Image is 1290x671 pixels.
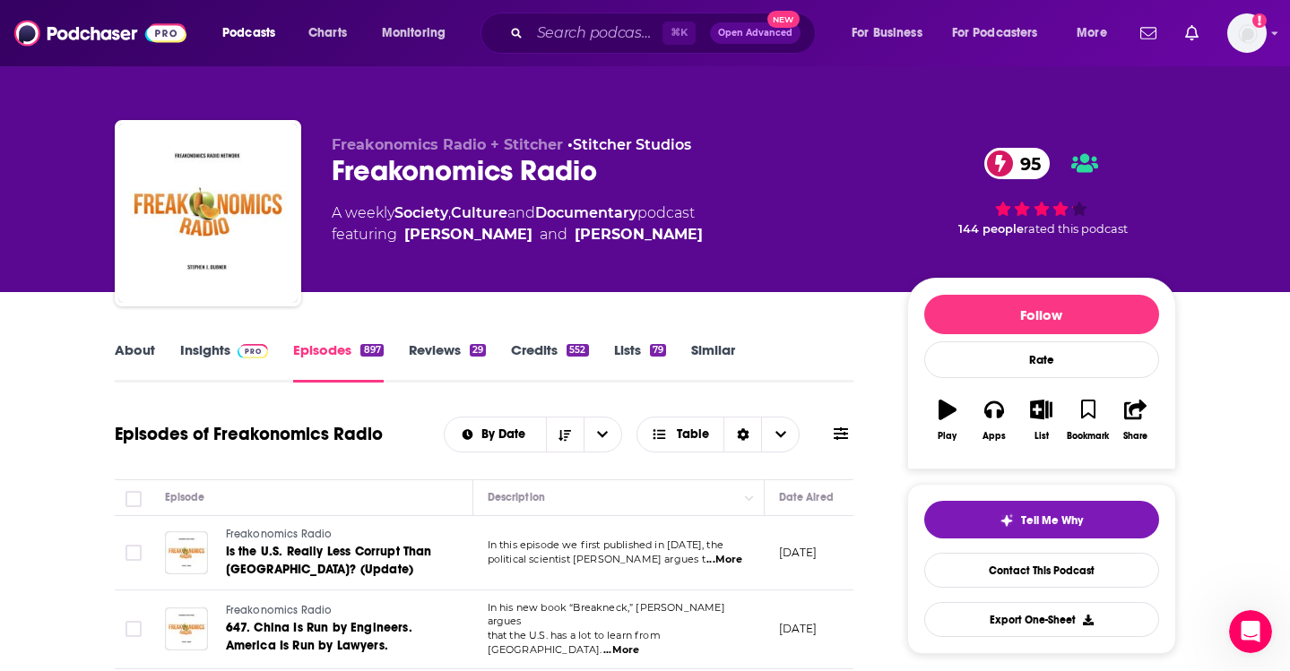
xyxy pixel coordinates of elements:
span: and [540,224,567,245]
img: tell me why sparkle [1000,513,1014,528]
span: political scientist [PERSON_NAME] argues t [488,553,706,565]
a: Reviews29 [409,341,486,383]
a: Stephen Dubner [575,224,703,245]
a: 647. China Is Run by Engineers. America Is Run by Lawyers. [226,619,441,655]
span: Freakonomics Radio + Stitcher [332,136,563,153]
span: Freakonomics Radio [226,604,333,616]
span: Podcasts [222,21,275,46]
span: In this episode we first published in [DATE], the [488,538,723,551]
p: [DATE] [779,621,818,636]
span: 144 people [958,222,1024,236]
a: Similar [691,341,735,383]
h2: Choose List sort [444,417,622,452]
div: Rate [924,341,1159,378]
button: open menu [369,19,469,47]
span: Is the U.S. Really Less Corrupt Than [GEOGRAPHIC_DATA]? (Update) [226,544,432,577]
button: open menu [584,417,621,452]
a: Society [394,204,448,221]
div: Episode [165,486,205,508]
span: Toggle select row [126,545,142,561]
span: that the U.S. has a lot to learn from [GEOGRAPHIC_DATA]. [488,629,661,656]
div: A weekly podcast [332,202,703,245]
span: New [767,11,800,28]
div: Bookmark [1067,431,1109,442]
button: open menu [940,19,1064,47]
button: open menu [445,428,546,441]
a: Freakonomics Radio [226,527,441,543]
span: Freakonomics Radio [226,528,333,540]
p: [DATE] [779,545,818,560]
div: List [1035,431,1049,442]
button: open menu [210,19,299,47]
span: 95 [1002,148,1050,179]
span: By Date [481,428,532,441]
div: Search podcasts, credits, & more... [498,13,833,54]
span: ⌘ K [662,22,696,45]
button: Play [924,388,971,452]
div: Apps [983,431,1006,442]
a: Culture [451,204,507,221]
a: Show notifications dropdown [1178,18,1206,48]
h1: Episodes of Freakonomics Radio [115,423,383,445]
span: Charts [308,21,347,46]
div: Date Aired [779,486,834,508]
span: ...More [603,643,639,658]
button: tell me why sparkleTell Me Why [924,501,1159,538]
a: Contact This Podcast [924,553,1159,588]
button: Bookmark [1065,388,1112,452]
span: Monitoring [382,21,446,46]
span: More [1077,21,1107,46]
div: Share [1123,431,1147,442]
a: Credits552 [511,341,588,383]
button: Open AdvancedNew [710,22,801,44]
button: Choose View [636,417,801,452]
div: 95 144 peoplerated this podcast [907,136,1176,247]
span: , [448,204,451,221]
span: For Podcasters [952,21,1038,46]
a: Show notifications dropdown [1133,18,1164,48]
button: Column Actions [739,487,760,509]
div: 897 [360,344,383,357]
div: Description [488,486,545,508]
div: 79 [650,344,666,357]
svg: Add a profile image [1252,13,1267,28]
span: 647. China Is Run by Engineers. America Is Run by Lawyers. [226,620,412,653]
button: Show profile menu [1227,13,1267,53]
span: Tell Me Why [1021,513,1083,528]
a: About [115,341,155,383]
a: Lists79 [614,341,666,383]
a: InsightsPodchaser Pro [180,341,269,383]
button: Follow [924,295,1159,334]
a: Is the U.S. Really Less Corrupt Than [GEOGRAPHIC_DATA]? (Update) [226,543,441,579]
a: Stitcher Studios [573,136,691,153]
a: Episodes897 [293,341,383,383]
span: Open Advanced [718,29,792,38]
div: 552 [567,344,588,357]
div: 29 [470,344,486,357]
a: Steve Levitt [404,224,532,245]
a: Documentary [535,204,637,221]
button: Export One-Sheet [924,602,1159,637]
button: open menu [839,19,945,47]
button: Apps [971,388,1017,452]
img: Podchaser - Follow, Share and Rate Podcasts [14,16,186,50]
a: Charts [297,19,358,47]
span: ...More [706,553,742,567]
span: Table [677,428,709,441]
input: Search podcasts, credits, & more... [530,19,662,47]
iframe: Intercom live chat [1229,610,1272,653]
img: Freakonomics Radio [118,124,298,303]
button: Sort Direction [546,417,584,452]
span: • [567,136,691,153]
div: Sort Direction [723,417,761,452]
span: featuring [332,224,703,245]
span: For Business [852,21,922,46]
span: Toggle select row [126,621,142,637]
span: and [507,204,535,221]
span: Logged in as anyalola [1227,13,1267,53]
div: Play [938,431,957,442]
span: In his new book “Breakneck,” [PERSON_NAME] argues [488,601,725,628]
